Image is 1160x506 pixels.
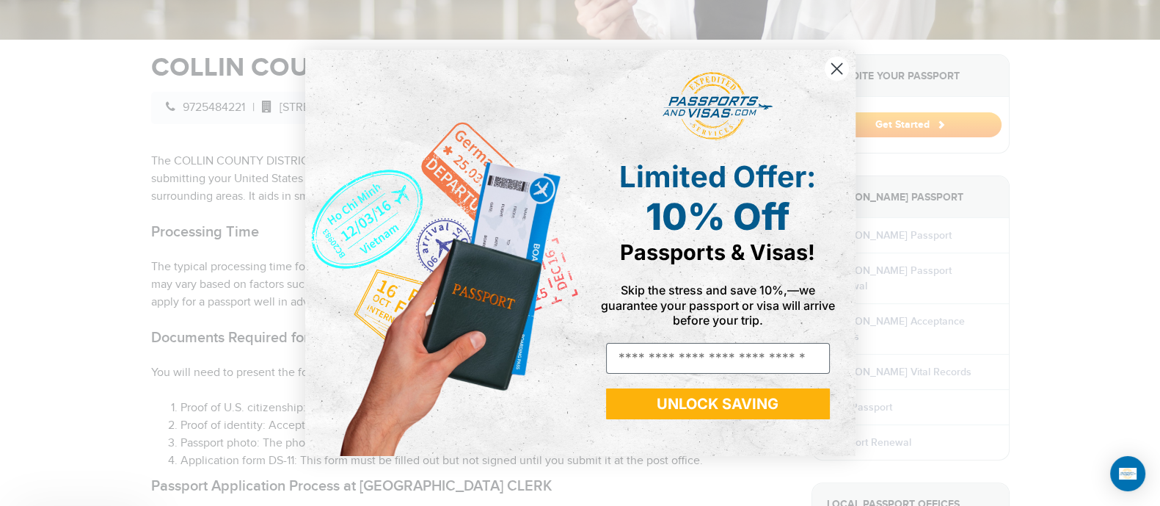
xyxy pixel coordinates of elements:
div: Open Intercom Messenger [1110,456,1145,491]
span: Limited Offer: [619,159,816,195]
img: passports and visas [663,72,773,141]
img: de9cda0d-0715-46ca-9a25-073762a91ba7.png [305,50,580,456]
span: 10% Off [646,195,789,239]
span: Skip the stress and save 10%,—we guarantee your passport or visa will arrive before your trip. [601,283,835,327]
button: Close dialog [824,56,850,82]
button: UNLOCK SAVING [606,388,830,419]
span: Passports & Visas! [620,239,815,265]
